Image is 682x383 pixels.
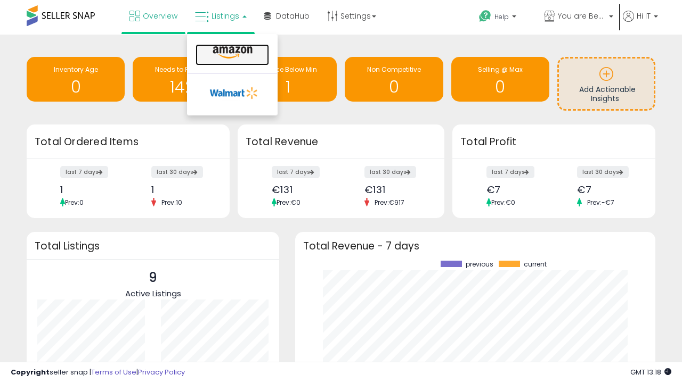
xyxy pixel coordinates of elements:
span: previous [466,261,493,268]
label: last 30 days [364,166,416,178]
a: BB Price Below Min 1 [239,57,337,102]
div: €7 [577,184,637,195]
span: 2025-10-14 13:18 GMT [630,367,671,377]
div: 1 [151,184,211,195]
a: Inventory Age 0 [27,57,125,102]
h3: Total Listings [35,242,271,250]
a: Help [470,2,534,35]
h3: Total Ordered Items [35,135,222,149]
p: 9 [125,268,181,288]
span: Prev: 0 [65,198,84,207]
span: Prev: €917 [369,198,410,207]
label: last 7 days [60,166,108,178]
a: Selling @ Max 0 [451,57,549,102]
div: €131 [272,184,333,195]
span: Prev: €0 [277,198,301,207]
strong: Copyright [11,367,50,377]
h1: 0 [350,78,437,96]
span: Non Competitive [367,65,421,74]
h1: 0 [457,78,544,96]
h3: Total Revenue [246,135,436,149]
span: DataHub [276,11,310,21]
h1: 0 [32,78,119,96]
div: €131 [364,184,426,195]
h1: 142 [138,78,225,96]
span: Needs to Reprice [155,65,209,74]
h3: Total Profit [460,135,647,149]
a: Privacy Policy [138,367,185,377]
label: last 7 days [486,166,534,178]
span: Hi IT [637,11,651,21]
span: Listings [212,11,239,21]
span: Active Listings [125,288,181,299]
a: Needs to Reprice 142 [133,57,231,102]
span: Help [494,12,509,21]
div: 1 [60,184,120,195]
div: €7 [486,184,546,195]
span: Prev: -€7 [582,198,620,207]
span: current [524,261,547,268]
a: Add Actionable Insights [559,59,654,109]
h3: Total Revenue - 7 days [303,242,647,250]
span: You are Beautiful (IT) [558,11,606,21]
span: Add Actionable Insights [579,84,636,104]
i: Get Help [478,10,492,23]
a: Terms of Use [91,367,136,377]
div: seller snap | | [11,368,185,378]
span: Inventory Age [54,65,98,74]
label: last 30 days [577,166,629,178]
a: Non Competitive 0 [345,57,443,102]
label: last 7 days [272,166,320,178]
span: Selling @ Max [478,65,523,74]
a: Hi IT [623,11,658,35]
span: Prev: €0 [491,198,515,207]
label: last 30 days [151,166,203,178]
span: BB Price Below Min [258,65,317,74]
span: Overview [143,11,177,21]
h1: 1 [244,78,331,96]
span: Prev: 10 [156,198,188,207]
